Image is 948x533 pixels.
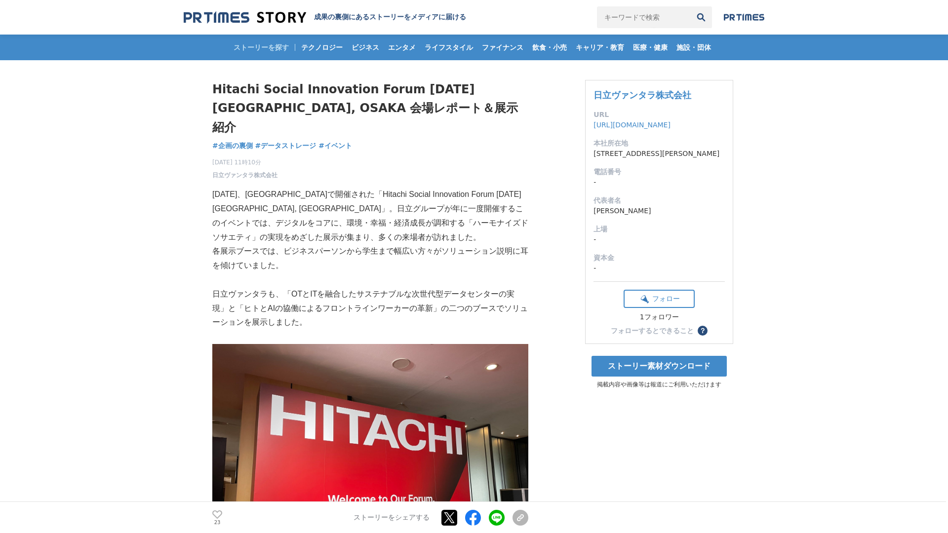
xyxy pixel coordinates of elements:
[297,43,347,52] span: テクノロジー
[593,167,725,177] dt: 電話番号
[528,35,571,60] a: 飲食・小売
[318,141,352,150] span: #イベント
[698,326,708,336] button: ？
[593,263,725,273] dd: -
[255,141,316,151] a: #データストレージ
[593,138,725,149] dt: 本社所在地
[593,90,691,100] a: 日立ヴァンタラ株式会社
[212,287,528,330] p: 日立ヴァンタラも、「OTとITを融合したサステナブルな次世代型データセンターの実現」と「ヒトとAIの協働によるフロントラインワーカーの革新」の二つのブースでソリューションを展示しました。
[593,121,671,129] a: [URL][DOMAIN_NAME]
[318,141,352,151] a: #イベント
[593,253,725,263] dt: 資本金
[597,6,690,28] input: キーワードで検索
[593,149,725,159] dd: [STREET_ADDRESS][PERSON_NAME]
[572,43,628,52] span: キャリア・教育
[212,188,528,244] p: [DATE]、[GEOGRAPHIC_DATA]で開催された「Hitachi Social Innovation Forum [DATE] [GEOGRAPHIC_DATA], [GEOGRAP...
[354,513,430,522] p: ストーリーをシェアする
[421,35,477,60] a: ライフスタイル
[184,11,306,24] img: 成果の裏側にあるストーリーをメディアに届ける
[421,43,477,52] span: ライフスタイル
[672,35,715,60] a: 施設・団体
[212,520,222,525] p: 23
[593,195,725,206] dt: 代表者名
[212,244,528,273] p: 各展示ブースでは、ビジネスパーソンから学生まで幅広い方々がソリューション説明に耳を傾けていました。
[212,141,253,151] a: #企画の裏側
[297,35,347,60] a: テクノロジー
[593,234,725,245] dd: -
[699,327,706,334] span: ？
[314,13,466,22] h2: 成果の裏側にあるストーリーをメディアに届ける
[672,43,715,52] span: 施設・団体
[212,171,277,180] a: 日立ヴァンタラ株式会社
[611,327,694,334] div: フォローするとできること
[593,206,725,216] dd: [PERSON_NAME]
[690,6,712,28] button: 検索
[624,290,695,308] button: フォロー
[212,80,528,137] h1: Hitachi Social Innovation Forum [DATE] [GEOGRAPHIC_DATA], OSAKA 会場レポート＆展示紹介
[212,158,277,167] span: [DATE] 11時10分
[593,177,725,188] dd: -
[255,141,316,150] span: #データストレージ
[593,110,725,120] dt: URL
[478,35,527,60] a: ファイナンス
[184,11,466,24] a: 成果の裏側にあるストーリーをメディアに届ける 成果の裏側にあるストーリーをメディアに届ける
[348,43,383,52] span: ビジネス
[624,313,695,322] div: 1フォロワー
[593,224,725,234] dt: 上場
[629,35,671,60] a: 医療・健康
[528,43,571,52] span: 飲食・小売
[212,141,253,150] span: #企画の裏側
[724,13,764,21] img: prtimes
[384,35,420,60] a: エンタメ
[384,43,420,52] span: エンタメ
[585,381,733,389] p: 掲載内容や画像等は報道にご利用いただけます
[592,356,727,377] a: ストーリー素材ダウンロード
[572,35,628,60] a: キャリア・教育
[348,35,383,60] a: ビジネス
[629,43,671,52] span: 医療・健康
[478,43,527,52] span: ファイナンス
